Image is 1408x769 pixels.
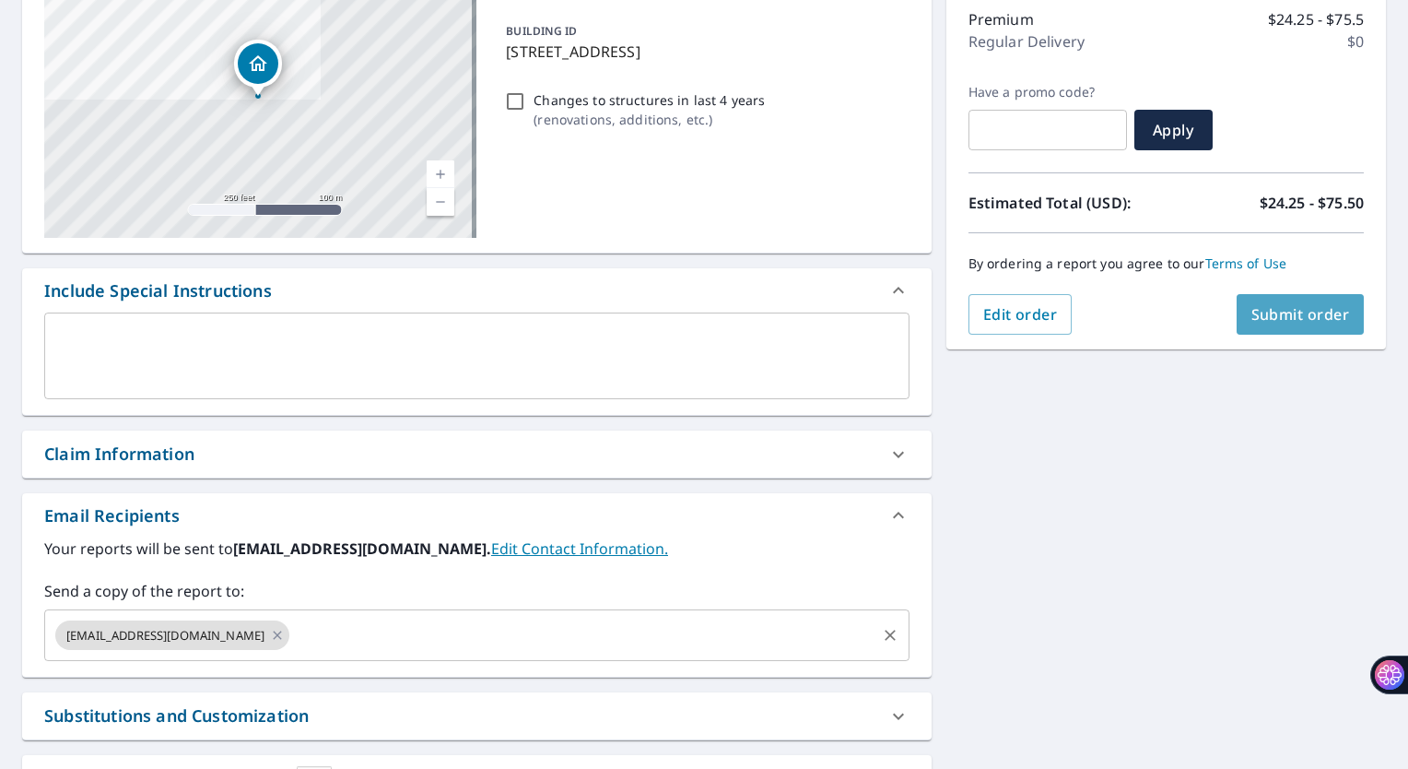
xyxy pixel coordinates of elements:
[968,294,1073,335] button: Edit order
[1260,192,1364,214] p: $24.25 - $75.50
[491,538,668,559] a: EditContactInfo
[233,538,491,559] b: [EMAIL_ADDRESS][DOMAIN_NAME].
[1268,8,1364,30] p: $24.25 - $75.5
[506,41,901,63] p: [STREET_ADDRESS]
[1134,110,1213,150] button: Apply
[1347,30,1364,53] p: $0
[1149,120,1198,140] span: Apply
[1237,294,1365,335] button: Submit order
[427,160,454,188] a: Current Level 17, Zoom In
[1205,254,1287,272] a: Terms of Use
[506,23,577,39] p: BUILDING ID
[44,278,272,303] div: Include Special Instructions
[968,8,1034,30] p: Premium
[44,503,180,528] div: Email Recipients
[534,90,765,110] p: Changes to structures in last 4 years
[22,692,932,739] div: Substitutions and Customization
[22,431,932,478] div: Claim Information
[22,493,932,538] div: Email Recipients
[427,188,454,216] a: Current Level 17, Zoom Out
[1251,304,1350,325] span: Submit order
[968,192,1167,214] p: Estimated Total (USD):
[22,268,932,313] div: Include Special Instructions
[968,255,1364,272] p: By ordering a report you agree to our
[44,580,909,602] label: Send a copy of the report to:
[44,704,309,728] div: Substitutions and Customization
[968,84,1127,101] label: Have a promo code?
[55,627,276,645] span: [EMAIL_ADDRESS][DOMAIN_NAME]
[234,40,282,97] div: Dropped pin, building 1, Residential property, 6004 Fairway Ct Naples, FL 34110
[983,304,1058,325] span: Edit order
[968,30,1085,53] p: Regular Delivery
[877,622,903,648] button: Clear
[55,621,289,650] div: [EMAIL_ADDRESS][DOMAIN_NAME]
[44,442,194,467] div: Claim Information
[534,110,765,129] p: ( renovations, additions, etc. )
[44,538,909,560] label: Your reports will be sent to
